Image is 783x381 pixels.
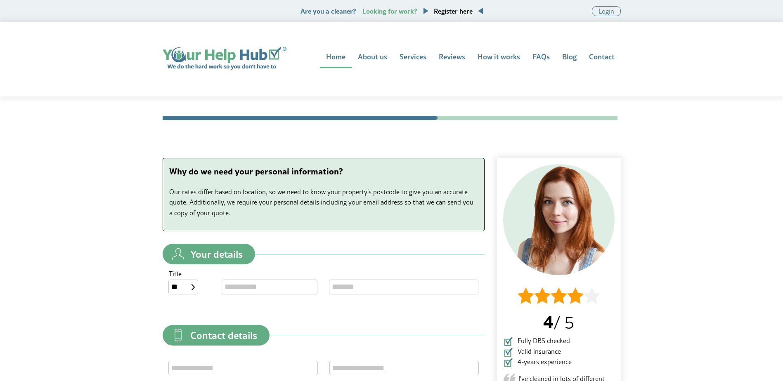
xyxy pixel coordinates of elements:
[503,164,615,275] img: Cleaner 3
[190,330,257,340] span: Contact details
[352,47,393,68] a: About us
[169,245,187,263] img: your-details.svg
[503,357,615,367] li: 4-years experience
[526,47,556,68] a: FAQs
[471,47,526,68] a: How it works
[592,6,621,16] a: Login
[434,6,473,16] a: Register here
[527,116,572,120] li: Address
[163,116,438,120] li: Contact
[393,47,433,68] a: Services
[503,336,615,346] li: Fully DBS checked
[482,116,528,120] li: Time
[169,270,210,277] label: Title
[169,165,478,178] p: Why do we need your personal information?
[169,187,478,219] p: Our rates differ based on location, so we need to know your property's postcode to give you an ac...
[190,249,243,259] span: Your details
[362,6,417,16] span: Looking for work?
[433,47,471,68] a: Reviews
[169,326,187,344] img: contact-details.svg
[300,7,483,15] p: Are you a cleaner?
[583,47,621,68] a: Contact
[163,47,286,70] a: Home
[437,116,483,120] li: Quote
[503,307,615,336] p: / 5
[163,47,286,70] img: Your Help Hub logo
[543,308,554,334] span: 4
[572,116,617,120] li: Contractor
[163,145,621,158] h1: Contact details
[192,284,195,290] img: select-box.svg
[503,346,615,357] li: Valid insurance
[320,47,352,68] a: Home
[556,47,583,68] a: Blog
